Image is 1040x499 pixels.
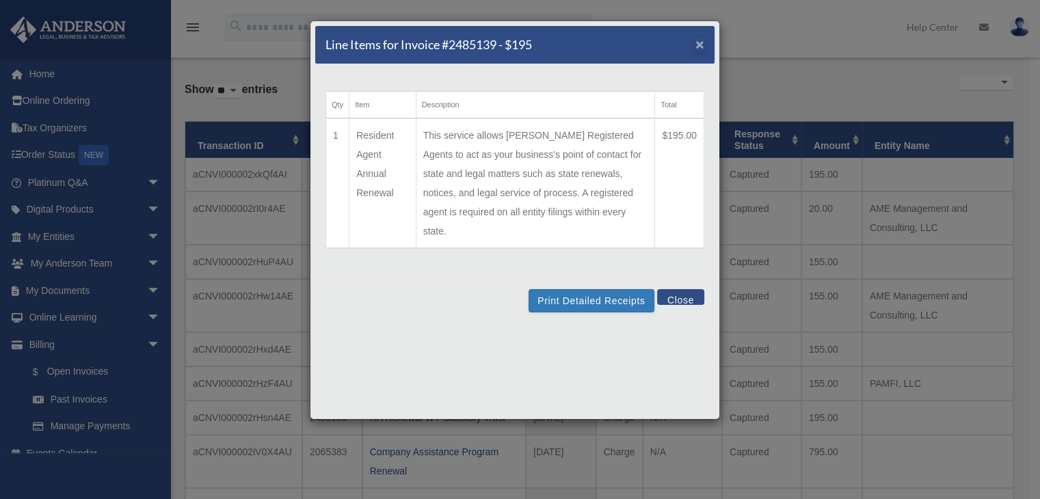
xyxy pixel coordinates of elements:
h5: Line Items for Invoice #2485139 - $195 [325,36,532,53]
th: Item [349,92,416,119]
span: × [695,36,704,52]
td: This service allows [PERSON_NAME] Registered Agents to act as your business's point of contact fo... [416,118,655,248]
button: Print Detailed Receipts [529,289,654,312]
th: Total [655,92,704,119]
td: 1 [326,118,349,248]
th: Qty [326,92,349,119]
button: Close [657,289,704,305]
button: Close [695,37,704,51]
td: $195.00 [655,118,704,248]
th: Description [416,92,655,119]
td: Resident Agent Annual Renewal [349,118,416,248]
